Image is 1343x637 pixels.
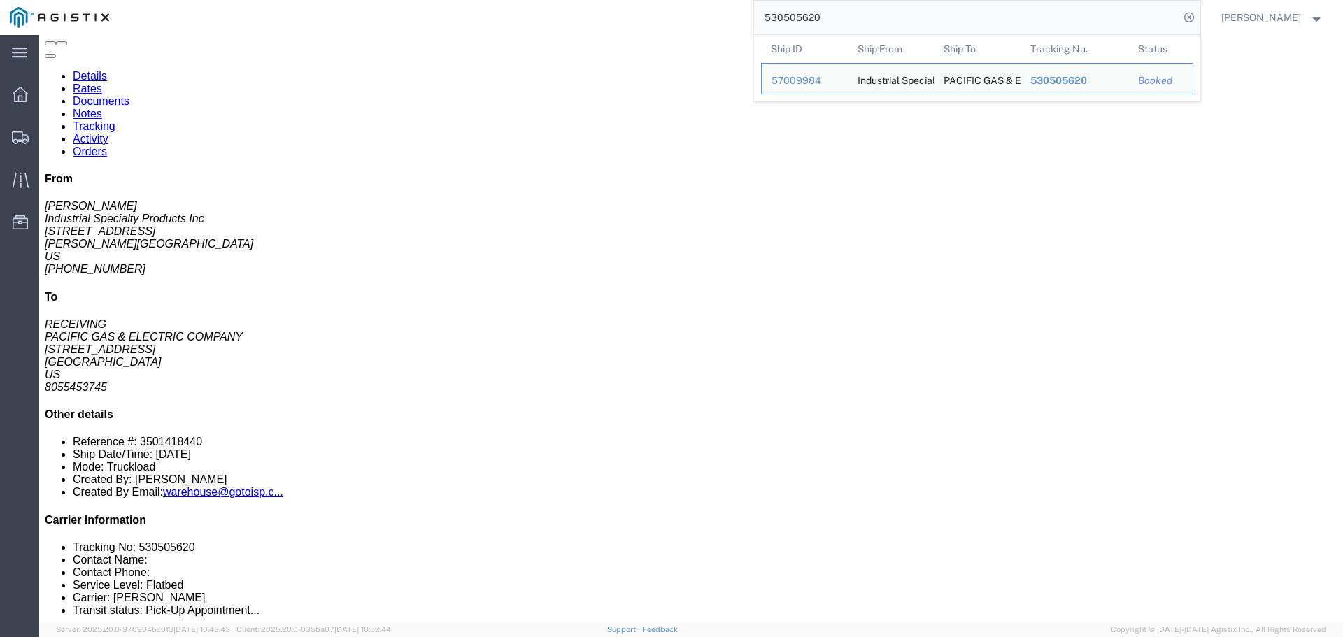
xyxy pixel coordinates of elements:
[934,35,1021,63] th: Ship To
[39,35,1343,622] iframe: FS Legacy Container
[1221,10,1301,25] span: Dan Whitemore
[607,625,642,634] a: Support
[1111,624,1326,636] span: Copyright © [DATE]-[DATE] Agistix Inc., All Rights Reserved
[857,64,924,94] div: Industrial Specialty Products Inc
[754,1,1179,34] input: Search for shipment number, reference number
[10,7,109,28] img: logo
[642,625,678,634] a: Feedback
[944,64,1011,94] div: PACIFIC GAS & ELECTRIC COMPANY
[56,625,230,634] span: Server: 2025.20.0-970904bc0f3
[1138,73,1183,88] div: Booked
[173,625,230,634] span: [DATE] 10:43:43
[772,73,838,88] div: 57009984
[1030,73,1118,88] div: 530505620
[1030,75,1086,86] span: 530505620
[236,625,391,634] span: Client: 2025.20.0-035ba07
[761,35,848,63] th: Ship ID
[1221,9,1324,26] button: [PERSON_NAME]
[847,35,934,63] th: Ship From
[1128,35,1193,63] th: Status
[334,625,391,634] span: [DATE] 10:52:44
[761,35,1200,101] table: Search Results
[1020,35,1128,63] th: Tracking Nu.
